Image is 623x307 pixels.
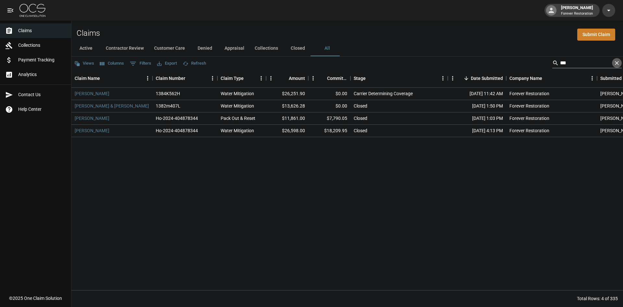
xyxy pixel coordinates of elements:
div: Claim Number [153,69,217,87]
button: Menu [587,73,597,83]
div: 1384K562H [156,90,180,97]
button: Views [73,58,96,69]
span: Collections [18,42,66,49]
div: Water Mitigation [221,127,254,134]
a: [PERSON_NAME] & [PERSON_NAME] [75,103,149,109]
button: Appraisal [219,41,250,56]
div: [DATE] 1:50 PM [448,100,506,112]
div: Amount [266,69,308,87]
div: Ho-2024-404878344 [156,127,198,134]
span: Analytics [18,71,66,78]
div: Date Submitted [448,69,506,87]
p: Forever Restoration [561,11,593,17]
button: Menu [143,73,153,83]
div: [DATE] 4:13 PM [448,125,506,137]
a: [PERSON_NAME] [75,115,109,122]
button: Sort [542,74,551,83]
button: Menu [256,73,266,83]
button: open drawer [4,4,17,17]
button: Active [71,41,101,56]
div: Water Mitigation [221,90,254,97]
img: ocs-logo-white-transparent.png [19,4,45,17]
div: Carrier Determining Coverage [354,90,413,97]
div: Company Name [506,69,597,87]
button: Menu [208,73,217,83]
div: Water Mitigation [221,103,254,109]
button: Sort [318,74,327,83]
div: Closed [354,115,367,122]
div: Forever Restoration [509,103,549,109]
button: Customer Care [149,41,190,56]
div: $18,209.95 [308,125,350,137]
button: Sort [100,74,109,83]
div: Committed Amount [308,69,350,87]
span: Help Center [18,106,66,113]
div: Stage [354,69,366,87]
button: Clear [612,58,622,68]
div: Ho-2024-404878344 [156,115,198,122]
button: Sort [462,74,471,83]
button: Sort [185,74,194,83]
div: Committed Amount [327,69,347,87]
a: [PERSON_NAME] [75,127,109,134]
button: Menu [438,73,448,83]
div: [PERSON_NAME] [558,5,596,16]
div: © 2025 One Claim Solution [9,295,62,301]
button: Show filters [128,58,153,69]
div: Claim Type [217,69,266,87]
button: Menu [308,73,318,83]
div: [DATE] 1:03 PM [448,112,506,125]
div: Claim Name [75,69,100,87]
div: 1382m407L [156,103,180,109]
div: Forever Restoration [509,127,549,134]
button: Select columns [98,58,126,69]
div: Claim Name [71,69,153,87]
button: Contractor Review [101,41,149,56]
div: Forever Restoration [509,115,549,122]
button: Export [155,58,178,69]
div: Claim Type [221,69,244,87]
div: Amount [289,69,305,87]
div: dynamic tabs [71,41,623,56]
button: Closed [283,41,312,56]
div: Date Submitted [471,69,503,87]
div: $0.00 [308,88,350,100]
button: Collections [250,41,283,56]
div: Search [552,58,622,70]
button: Refresh [181,58,208,69]
div: $11,861.00 [266,112,308,125]
div: Stage [350,69,448,87]
div: $0.00 [308,100,350,112]
button: Denied [190,41,219,56]
div: $26,251.90 [266,88,308,100]
button: Sort [244,74,253,83]
div: $13,626.28 [266,100,308,112]
button: Menu [266,73,276,83]
div: Closed [354,127,367,134]
button: Sort [280,74,289,83]
a: [PERSON_NAME] [75,90,109,97]
h2: Claims [77,29,100,38]
button: All [312,41,342,56]
div: $7,790.05 [308,112,350,125]
div: Claim Number [156,69,185,87]
span: Payment Tracking [18,57,66,63]
div: Closed [354,103,367,109]
button: Menu [448,73,458,83]
div: Total Rows: 4 of 335 [577,295,618,302]
div: Pack Out & Reset [221,115,255,122]
span: Contact Us [18,91,66,98]
div: $26,598.00 [266,125,308,137]
div: Company Name [509,69,542,87]
div: Forever Restoration [509,90,549,97]
div: [DATE] 11:42 AM [448,88,506,100]
span: Claims [18,27,66,34]
a: Submit Claim [577,29,615,41]
button: Sort [366,74,375,83]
